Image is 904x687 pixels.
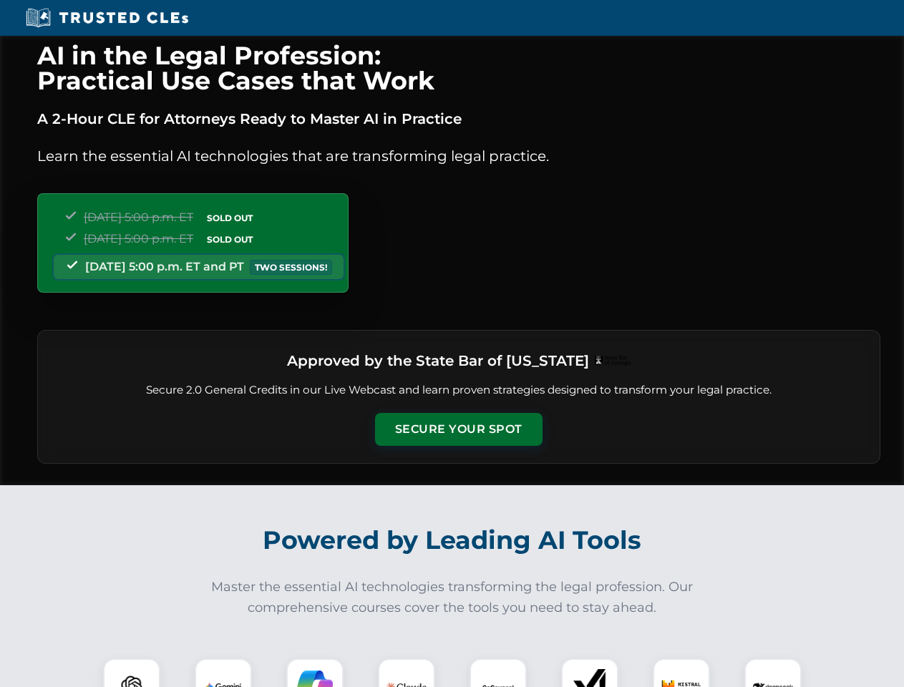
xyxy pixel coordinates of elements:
[84,232,193,245] span: [DATE] 5:00 p.m. ET
[37,107,880,130] p: A 2-Hour CLE for Attorneys Ready to Master AI in Practice
[287,348,589,374] h3: Approved by the State Bar of [US_STATE]
[56,515,849,565] h2: Powered by Leading AI Tools
[84,210,193,224] span: [DATE] 5:00 p.m. ET
[55,382,862,399] p: Secure 2.0 General Credits in our Live Webcast and learn proven strategies designed to transform ...
[37,43,880,93] h1: AI in the Legal Profession: Practical Use Cases that Work
[202,210,258,225] span: SOLD OUT
[375,413,543,446] button: Secure Your Spot
[202,577,703,618] p: Master the essential AI technologies transforming the legal profession. Our comprehensive courses...
[202,232,258,247] span: SOLD OUT
[21,7,193,29] img: Trusted CLEs
[595,356,631,366] img: Logo
[37,145,880,167] p: Learn the essential AI technologies that are transforming legal practice.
